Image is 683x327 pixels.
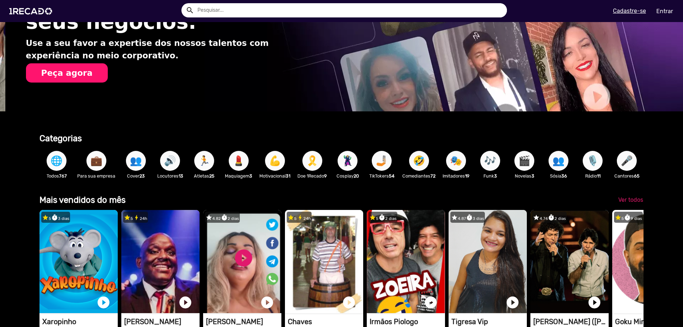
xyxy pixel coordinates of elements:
b: 3 [249,173,252,179]
video: 1RECADO vídeos dedicados para fãs e empresas [121,210,200,313]
b: 65 [634,173,640,179]
span: 🎭 [450,151,462,171]
button: 💪 [265,151,285,171]
b: 13 [179,173,183,179]
p: Motivacional [259,173,290,179]
span: 🏃 [198,151,210,171]
a: play_circle_filled [96,295,111,310]
b: 25 [209,173,215,179]
p: Maquiagem [225,173,252,179]
p: Cover [122,173,149,179]
p: Comediantes [402,173,435,179]
p: Sósia [545,173,572,179]
mat-icon: Example home icon [186,6,194,15]
p: Para sua empresa [77,173,115,179]
b: 767 [59,173,67,179]
span: 🔊 [164,151,176,171]
span: 🎤 [621,151,633,171]
p: Imitadores [443,173,470,179]
u: Cadastre-se [613,7,646,14]
span: 💄 [233,151,245,171]
span: 🎬 [518,151,530,171]
span: 🎶 [484,151,496,171]
p: TikTokers [368,173,395,179]
a: play_circle_filled [505,295,520,310]
p: Todos [43,173,70,179]
b: Categorias [39,133,82,143]
h1: [PERSON_NAME] [124,317,200,326]
span: Ver todos [618,196,643,203]
button: 🎙️ [583,151,603,171]
span: 🦹🏼‍♀️ [341,151,354,171]
span: 💼 [90,151,102,171]
video: 1RECADO vídeos dedicados para fãs e empresas [367,210,445,313]
button: 🦹🏼‍♀️ [338,151,358,171]
b: 19 [465,173,470,179]
span: 🎗️ [306,151,318,171]
b: Mais vendidos do mês [39,195,126,205]
h1: [PERSON_NAME] ([PERSON_NAME] & [PERSON_NAME]) [533,317,609,326]
p: Doe 1Recado [297,173,327,179]
h1: [PERSON_NAME] [206,317,281,326]
button: 💼 [86,151,106,171]
button: 👥 [126,151,146,171]
video: 1RECADO vídeos dedicados para fãs e empresas [39,210,118,313]
button: 🤣 [409,151,429,171]
button: 🎗️ [302,151,322,171]
button: 🎶 [480,151,500,171]
p: Novelas [511,173,538,179]
button: 🎭 [446,151,466,171]
b: 72 [430,173,435,179]
b: 23 [139,173,145,179]
b: 31 [286,173,290,179]
p: Cantores [613,173,640,179]
input: Pesquisar... [192,3,507,17]
p: Use a seu favor a expertise dos nossos talentos com experiência no meio corporativo. [26,37,299,62]
a: play_circle_filled [424,295,438,310]
p: Atletas [191,173,218,179]
b: 54 [389,173,395,179]
b: 36 [561,173,567,179]
button: 🤳🏼 [372,151,392,171]
h1: Tigresa Vip [451,317,527,326]
p: Rádio [579,173,606,179]
span: 👥 [552,151,565,171]
button: 🎬 [514,151,534,171]
button: Peça agora [26,63,108,83]
span: 💪 [269,151,281,171]
p: Cosplay [334,173,361,179]
b: 3 [494,173,497,179]
video: 1RECADO vídeos dedicados para fãs e empresas [285,210,363,313]
p: Locutores [157,173,184,179]
b: 3 [531,173,534,179]
video: 1RECADO vídeos dedicados para fãs e empresas [449,210,527,313]
button: 🎤 [617,151,637,171]
b: 20 [354,173,359,179]
span: 🌐 [51,151,63,171]
video: 1RECADO vídeos dedicados para fãs e empresas [530,210,609,313]
b: 11 [597,173,600,179]
video: 1RECADO vídeos dedicados para fãs e empresas [203,210,281,313]
a: play_circle_filled [587,295,602,310]
a: play_circle_filled [342,295,356,310]
button: 👥 [549,151,568,171]
span: 🤣 [413,151,425,171]
a: play_circle_filled [178,295,192,310]
span: 🎙️ [587,151,599,171]
span: 👥 [130,151,142,171]
a: Entrar [652,5,678,17]
span: 🤳🏼 [376,151,388,171]
p: Funk [477,173,504,179]
h1: Irmãos Piologo [370,317,445,326]
b: 9 [324,173,327,179]
h1: Xaropinho [42,317,118,326]
a: play_circle_filled [260,295,274,310]
button: 🏃 [194,151,214,171]
h1: Chaves [288,317,363,326]
button: 🌐 [47,151,67,171]
button: 💄 [229,151,249,171]
button: Example home icon [183,4,196,16]
button: 🔊 [160,151,180,171]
